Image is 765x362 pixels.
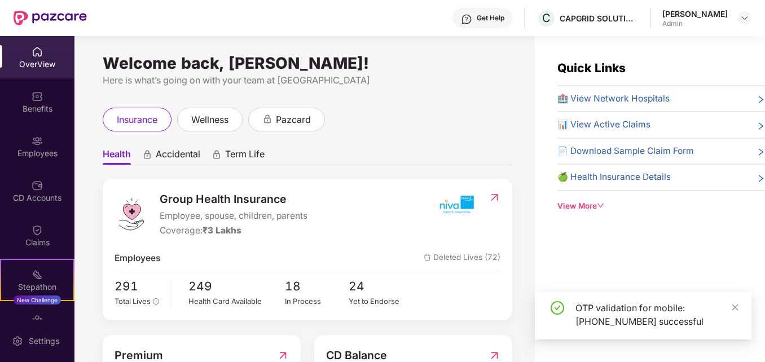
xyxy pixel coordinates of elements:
div: New Challenge [14,295,61,304]
span: info-circle [153,298,160,305]
div: OTP validation for mobile: [PHONE_NUMBER] successful [575,301,738,328]
span: Employee, spouse, children, parents [160,209,307,223]
span: Health [103,148,131,165]
img: svg+xml;base64,PHN2ZyBpZD0iQ0RfQWNjb3VudHMiIGRhdGEtbmFtZT0iQ0QgQWNjb3VudHMiIHhtbG5zPSJodHRwOi8vd3... [32,180,43,191]
div: Health Card Available [188,295,285,307]
img: deleteIcon [424,254,431,261]
img: svg+xml;base64,PHN2ZyBpZD0iRHJvcGRvd24tMzJ4MzIiIHhtbG5zPSJodHRwOi8vd3d3LnczLm9yZy8yMDAwL3N2ZyIgd2... [740,14,749,23]
span: Quick Links [557,61,626,75]
div: CAPGRID SOLUTIONS PRIVATE LIMITED [560,13,639,24]
span: 🏥 View Network Hospitals [557,92,670,105]
span: insurance [117,113,157,127]
img: svg+xml;base64,PHN2ZyBpZD0iQ2xhaW0iIHhtbG5zPSJodHRwOi8vd3d3LnczLm9yZy8yMDAwL3N2ZyIgd2lkdGg9IjIwIi... [32,224,43,236]
div: [PERSON_NAME] [662,8,728,19]
div: View More [557,200,765,212]
img: svg+xml;base64,PHN2ZyBpZD0iSGVscC0zMngzMiIgeG1sbnM9Imh0dHA6Ly93d3cudzMub3JnLzIwMDAvc3ZnIiB3aWR0aD... [461,14,472,25]
span: 📄 Download Sample Claim Form [557,144,694,158]
span: down [597,202,605,210]
span: Accidental [156,148,200,165]
div: animation [142,149,152,160]
img: RedirectIcon [489,192,500,203]
span: close [731,303,739,311]
span: 📊 View Active Claims [557,118,650,131]
img: svg+xml;base64,PHN2ZyBpZD0iRW1wbG95ZWVzIiB4bWxucz0iaHR0cDovL3d3dy53My5vcmcvMjAwMC9zdmciIHdpZHRoPS... [32,135,43,147]
span: ₹3 Lakhs [203,225,241,236]
div: Stepathon [1,281,73,293]
img: svg+xml;base64,PHN2ZyB4bWxucz0iaHR0cDovL3d3dy53My5vcmcvMjAwMC9zdmciIHdpZHRoPSIyMSIgaGVpZ2h0PSIyMC... [32,269,43,280]
div: Get Help [477,14,504,23]
span: 249 [188,277,285,295]
span: 291 [115,277,162,295]
div: Yet to Endorse [349,295,413,307]
div: Here is what’s going on with your team at [GEOGRAPHIC_DATA] [103,73,512,87]
span: check-circle [551,301,564,315]
span: C [542,11,551,25]
span: Group Health Insurance [160,191,307,208]
span: 24 [349,277,413,295]
div: In Process [285,295,349,307]
span: 18 [285,277,349,295]
span: Deleted Lives (72) [424,251,500,265]
div: animation [212,149,222,160]
div: Welcome back, [PERSON_NAME]! [103,59,512,68]
img: insurerIcon [435,191,477,219]
img: svg+xml;base64,PHN2ZyBpZD0iU2V0dGluZy0yMHgyMCIgeG1sbnM9Imh0dHA6Ly93d3cudzMub3JnLzIwMDAvc3ZnIiB3aW... [12,335,23,347]
img: New Pazcare Logo [14,11,87,25]
span: Total Lives [115,297,151,306]
div: Coverage: [160,224,307,237]
div: Settings [25,335,63,347]
img: logo [115,197,148,231]
span: Term Life [225,148,265,165]
span: pazcard [276,113,311,127]
span: Employees [115,251,161,265]
div: Admin [662,19,728,28]
span: wellness [191,113,228,127]
img: svg+xml;base64,PHN2ZyBpZD0iQmVuZWZpdHMiIHhtbG5zPSJodHRwOi8vd3d3LnczLm9yZy8yMDAwL3N2ZyIgd2lkdGg9Ij... [32,91,43,102]
span: 🍏 Health Insurance Details [557,170,671,184]
img: svg+xml;base64,PHN2ZyBpZD0iSG9tZSIgeG1sbnM9Imh0dHA6Ly93d3cudzMub3JnLzIwMDAvc3ZnIiB3aWR0aD0iMjAiIG... [32,46,43,58]
img: svg+xml;base64,PHN2ZyBpZD0iRW5kb3JzZW1lbnRzIiB4bWxucz0iaHR0cDovL3d3dy53My5vcmcvMjAwMC9zdmciIHdpZH... [32,314,43,325]
div: animation [262,114,272,124]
